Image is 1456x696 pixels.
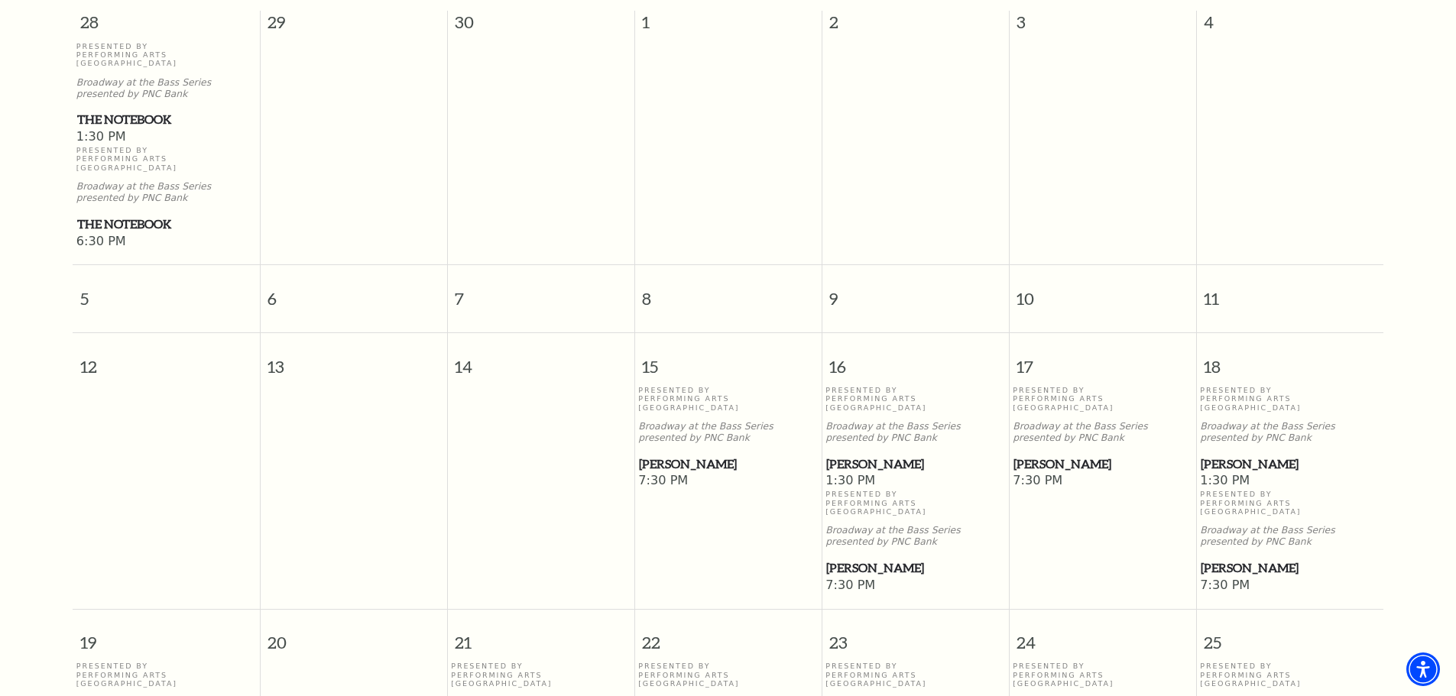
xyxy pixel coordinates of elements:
[448,11,634,41] span: 30
[1010,333,1196,386] span: 17
[635,11,822,41] span: 1
[822,333,1009,386] span: 16
[76,662,256,688] p: Presented By Performing Arts [GEOGRAPHIC_DATA]
[261,265,447,318] span: 6
[1200,558,1380,578] a: Hamilton
[76,77,256,100] p: Broadway at the Bass Series presented by PNC Bank
[1200,525,1380,548] p: Broadway at the Bass Series presented by PNC Bank
[77,110,255,129] span: The Notebook
[825,578,1005,594] span: 7:30 PM
[77,215,255,234] span: The Notebook
[1013,421,1192,444] p: Broadway at the Bass Series presented by PNC Bank
[826,558,1004,578] span: [PERSON_NAME]
[1200,386,1380,412] p: Presented By Performing Arts [GEOGRAPHIC_DATA]
[448,265,634,318] span: 7
[1013,455,1192,474] span: [PERSON_NAME]
[825,525,1005,548] p: Broadway at the Bass Series presented by PNC Bank
[1197,610,1384,662] span: 25
[825,421,1005,444] p: Broadway at the Bass Series presented by PNC Bank
[448,333,634,386] span: 14
[73,11,260,41] span: 28
[76,42,256,68] p: Presented By Performing Arts [GEOGRAPHIC_DATA]
[822,265,1009,318] span: 9
[822,610,1009,662] span: 23
[638,662,818,688] p: Presented By Performing Arts [GEOGRAPHIC_DATA]
[76,234,256,251] span: 6:30 PM
[822,11,1009,41] span: 2
[825,662,1005,688] p: Presented By Performing Arts [GEOGRAPHIC_DATA]
[1201,558,1379,578] span: [PERSON_NAME]
[825,386,1005,412] p: Presented By Performing Arts [GEOGRAPHIC_DATA]
[826,455,1004,474] span: [PERSON_NAME]
[76,146,256,172] p: Presented By Performing Arts [GEOGRAPHIC_DATA]
[635,265,822,318] span: 8
[825,558,1005,578] a: Hamilton
[635,333,822,386] span: 15
[76,110,256,129] a: The Notebook
[638,386,818,412] p: Presented By Performing Arts [GEOGRAPHIC_DATA]
[1013,473,1192,490] span: 7:30 PM
[1010,610,1196,662] span: 24
[1200,490,1380,516] p: Presented By Performing Arts [GEOGRAPHIC_DATA]
[1200,421,1380,444] p: Broadway at the Bass Series presented by PNC Bank
[261,610,447,662] span: 20
[825,455,1005,474] a: Hamilton
[1013,455,1192,474] a: Hamilton
[1200,662,1380,688] p: Presented By Performing Arts [GEOGRAPHIC_DATA]
[1200,473,1380,490] span: 1:30 PM
[635,610,822,662] span: 22
[261,11,447,41] span: 29
[825,490,1005,516] p: Presented By Performing Arts [GEOGRAPHIC_DATA]
[1197,333,1384,386] span: 18
[76,181,256,204] p: Broadway at the Bass Series presented by PNC Bank
[1010,265,1196,318] span: 10
[73,333,260,386] span: 12
[825,473,1005,490] span: 1:30 PM
[448,610,634,662] span: 21
[261,333,447,386] span: 13
[1406,652,1440,686] div: Accessibility Menu
[1201,455,1379,474] span: [PERSON_NAME]
[1197,265,1384,318] span: 11
[1200,578,1380,594] span: 7:30 PM
[76,215,256,234] a: The Notebook
[451,662,631,688] p: Presented By Performing Arts [GEOGRAPHIC_DATA]
[639,455,817,474] span: [PERSON_NAME]
[1010,11,1196,41] span: 3
[638,473,818,490] span: 7:30 PM
[638,455,818,474] a: Hamilton
[1013,662,1192,688] p: Presented By Performing Arts [GEOGRAPHIC_DATA]
[73,610,260,662] span: 19
[1200,455,1380,474] a: Hamilton
[76,129,256,146] span: 1:30 PM
[73,265,260,318] span: 5
[638,421,818,444] p: Broadway at the Bass Series presented by PNC Bank
[1197,11,1384,41] span: 4
[1013,386,1192,412] p: Presented By Performing Arts [GEOGRAPHIC_DATA]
